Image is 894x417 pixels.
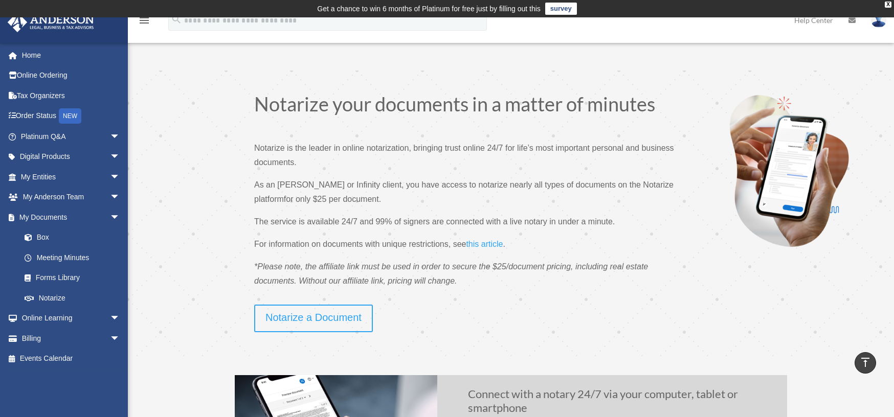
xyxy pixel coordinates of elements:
[138,18,150,27] a: menu
[7,187,136,207] a: My Anderson Teamarrow_drop_down
[855,352,876,374] a: vertical_align_top
[14,227,136,248] a: Box
[284,195,381,203] span: for only $25 per document.
[7,167,136,187] a: My Entitiesarrow_drop_down
[14,268,136,288] a: Forms Library
[110,308,130,329] span: arrow_drop_down
[726,94,853,247] img: Notarize-hero
[254,94,677,119] h1: Notarize your documents in a matter of minutes
[5,12,97,32] img: Anderson Advisors Platinum Portal
[466,240,503,248] span: this article
[7,45,136,65] a: Home
[885,2,891,8] div: close
[254,262,648,285] span: *Please note, the affiliate link must be used in order to secure the $25/document pricing, includ...
[110,187,130,208] span: arrow_drop_down
[503,240,505,248] span: .
[110,147,130,168] span: arrow_drop_down
[7,147,136,167] a: Digital Productsarrow_drop_down
[59,108,81,124] div: NEW
[110,126,130,147] span: arrow_drop_down
[110,207,130,228] span: arrow_drop_down
[7,207,136,227] a: My Documentsarrow_drop_down
[254,180,674,203] span: As an [PERSON_NAME] or Infinity client, you have access to notarize nearly all types of documents...
[14,288,130,308] a: Notarize
[110,167,130,188] span: arrow_drop_down
[871,13,886,28] img: User Pic
[110,328,130,349] span: arrow_drop_down
[254,217,615,226] span: The service is available 24/7 and 99% of signers are connected with a live notary in under a minute.
[7,85,136,106] a: Tax Organizers
[7,65,136,86] a: Online Ordering
[7,349,136,369] a: Events Calendar
[14,247,136,268] a: Meeting Minutes
[466,240,503,253] a: this article
[317,3,541,15] div: Get a chance to win 6 months of Platinum for free just by filling out this
[7,106,136,127] a: Order StatusNEW
[254,305,373,332] a: Notarize a Document
[545,3,577,15] a: survey
[7,126,136,147] a: Platinum Q&Aarrow_drop_down
[171,14,182,25] i: search
[7,308,136,329] a: Online Learningarrow_drop_down
[254,144,674,167] span: Notarize is the leader in online notarization, bringing trust online 24/7 for life’s most importa...
[254,240,466,248] span: For information on documents with unique restrictions, see
[138,14,150,27] i: menu
[859,356,871,368] i: vertical_align_top
[7,328,136,349] a: Billingarrow_drop_down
